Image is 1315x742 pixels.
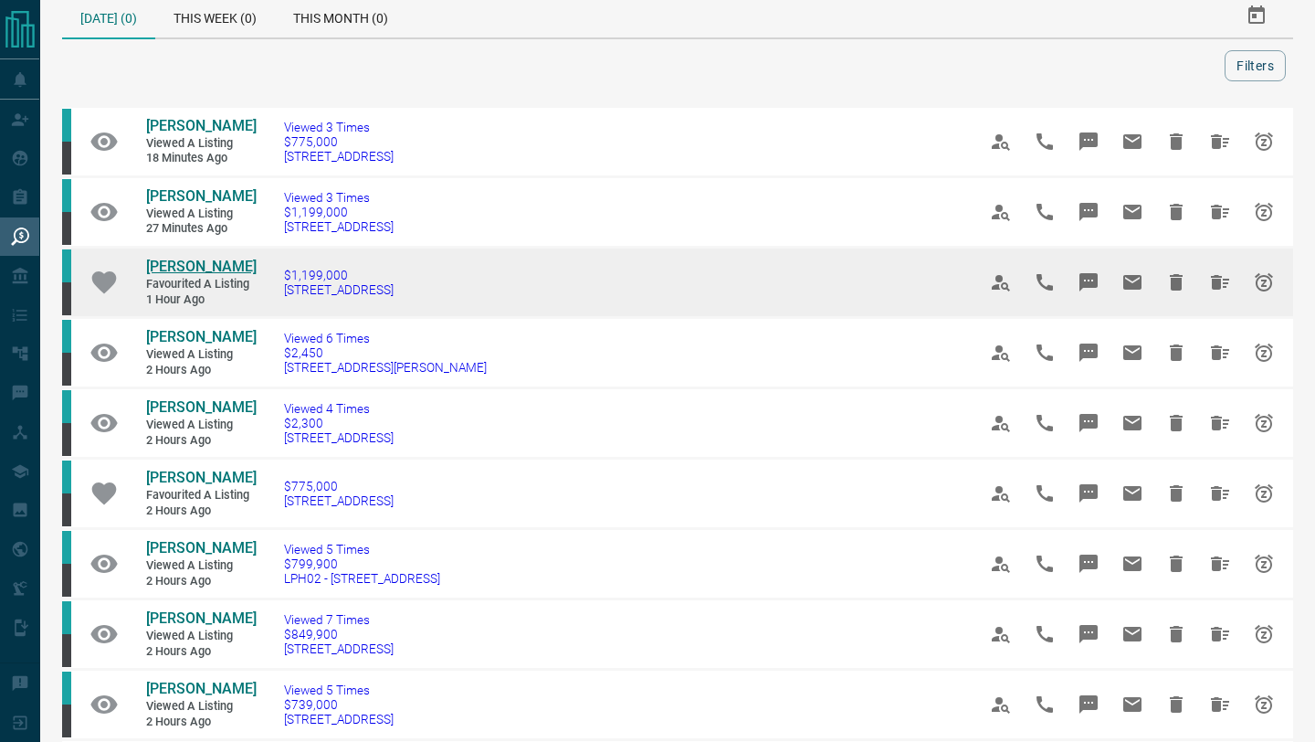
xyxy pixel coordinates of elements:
[1154,190,1198,234] span: Hide
[146,609,257,627] span: [PERSON_NAME]
[146,258,257,275] span: [PERSON_NAME]
[146,136,256,152] span: Viewed a Listing
[979,612,1023,656] span: View Profile
[62,672,71,705] div: condos.ca
[1154,683,1198,726] span: Hide
[284,345,487,360] span: $2,450
[1023,472,1067,515] span: Call
[62,353,71,386] div: mrloft.ca
[284,268,394,282] span: $1,199,000
[1154,542,1198,586] span: Hide
[1023,542,1067,586] span: Call
[1154,260,1198,304] span: Hide
[1110,401,1154,445] span: Email
[1198,190,1242,234] span: Hide All from Anisa Thomas
[146,680,256,699] a: [PERSON_NAME]
[146,433,256,449] span: 2 hours ago
[146,117,256,136] a: [PERSON_NAME]
[979,683,1023,726] span: View Profile
[284,416,394,430] span: $2,300
[1154,331,1198,375] span: Hide
[284,149,394,164] span: [STREET_ADDRESS]
[979,331,1023,375] span: View Profile
[1198,260,1242,304] span: Hide All from Anisa Thomas
[284,493,394,508] span: [STREET_ADDRESS]
[1110,190,1154,234] span: Email
[284,542,440,586] a: Viewed 5 Times$799,900LPH02 - [STREET_ADDRESS]
[62,282,71,315] div: mrloft.ca
[1242,331,1286,375] span: Snooze
[1023,401,1067,445] span: Call
[146,558,256,574] span: Viewed a Listing
[146,151,256,166] span: 18 minutes ago
[284,190,394,205] span: Viewed 3 Times
[62,493,71,526] div: mrloft.ca
[1023,683,1067,726] span: Call
[1198,401,1242,445] span: Hide All from Anisa Thomas
[284,712,394,726] span: [STREET_ADDRESS]
[146,699,256,715] span: Viewed a Listing
[62,601,71,634] div: condos.ca
[284,683,394,697] span: Viewed 5 Times
[1154,401,1198,445] span: Hide
[62,212,71,245] div: mrloft.ca
[284,205,394,219] span: $1,199,000
[62,461,71,493] div: condos.ca
[1198,612,1242,656] span: Hide All from Anisa Thomas
[146,574,256,589] span: 2 hours ago
[284,134,394,149] span: $775,000
[284,401,394,445] a: Viewed 4 Times$2,300[STREET_ADDRESS]
[62,531,71,564] div: condos.ca
[146,117,257,134] span: [PERSON_NAME]
[979,190,1023,234] span: View Profile
[284,571,440,586] span: LPH02 - [STREET_ADDRESS]
[1198,683,1242,726] span: Hide All from Anisa Thomas
[146,469,257,486] span: [PERSON_NAME]
[62,179,71,212] div: condos.ca
[1110,542,1154,586] span: Email
[1110,260,1154,304] span: Email
[284,331,487,375] a: Viewed 6 Times$2,450[STREET_ADDRESS][PERSON_NAME]
[284,268,394,297] a: $1,199,000[STREET_ADDRESS]
[1110,120,1154,164] span: Email
[146,187,256,207] a: [PERSON_NAME]
[62,564,71,597] div: mrloft.ca
[1067,472,1110,515] span: Message
[62,634,71,667] div: mrloft.ca
[1154,612,1198,656] span: Hide
[284,430,394,445] span: [STREET_ADDRESS]
[979,472,1023,515] span: View Profile
[1225,50,1286,81] button: Filters
[1154,472,1198,515] span: Hide
[146,277,256,292] span: Favourited a Listing
[146,629,256,644] span: Viewed a Listing
[146,221,256,237] span: 27 minutes ago
[284,120,394,164] a: Viewed 3 Times$775,000[STREET_ADDRESS]
[62,142,71,175] div: mrloft.ca
[1023,120,1067,164] span: Call
[1242,120,1286,164] span: Snooze
[284,641,394,656] span: [STREET_ADDRESS]
[1067,331,1110,375] span: Message
[146,680,257,697] span: [PERSON_NAME]
[146,328,257,345] span: [PERSON_NAME]
[146,363,256,378] span: 2 hours ago
[1067,120,1110,164] span: Message
[146,539,256,558] a: [PERSON_NAME]
[1242,260,1286,304] span: Snooze
[979,120,1023,164] span: View Profile
[284,556,440,571] span: $799,900
[146,503,256,519] span: 2 hours ago
[1242,612,1286,656] span: Snooze
[284,612,394,656] a: Viewed 7 Times$849,900[STREET_ADDRESS]
[146,418,256,433] span: Viewed a Listing
[284,331,487,345] span: Viewed 6 Times
[146,292,256,308] span: 1 hour ago
[1110,612,1154,656] span: Email
[1067,401,1110,445] span: Message
[979,401,1023,445] span: View Profile
[1242,472,1286,515] span: Snooze
[1067,683,1110,726] span: Message
[1154,120,1198,164] span: Hide
[284,282,394,297] span: [STREET_ADDRESS]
